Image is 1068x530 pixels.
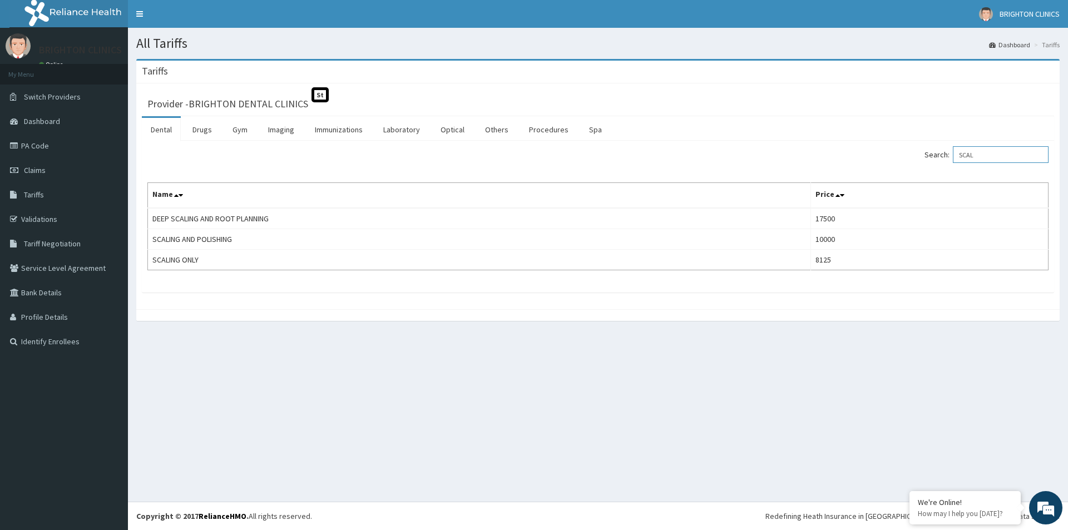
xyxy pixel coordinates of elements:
[989,40,1030,49] a: Dashboard
[259,118,303,141] a: Imaging
[1031,40,1060,49] li: Tariffs
[24,116,60,126] span: Dashboard
[142,66,168,76] h3: Tariffs
[65,140,154,252] span: We're online!
[24,165,46,175] span: Claims
[199,511,246,521] a: RelianceHMO
[39,45,122,55] p: BRIGHTON CLINICS
[128,502,1068,530] footer: All rights reserved.
[306,118,372,141] a: Immunizations
[1000,9,1060,19] span: BRIGHTON CLINICS
[6,304,212,343] textarea: Type your message and hit 'Enter'
[924,146,1049,163] label: Search:
[182,6,209,32] div: Minimize live chat window
[21,56,45,83] img: d_794563401_company_1708531726252_794563401
[24,239,81,249] span: Tariff Negotiation
[39,61,66,68] a: Online
[810,250,1048,270] td: 8125
[148,208,811,229] td: DEEP SCALING AND ROOT PLANNING
[136,36,1060,51] h1: All Tariffs
[432,118,473,141] a: Optical
[224,118,256,141] a: Gym
[918,509,1012,518] p: How may I help you today?
[918,497,1012,507] div: We're Online!
[142,118,181,141] a: Dental
[148,250,811,270] td: SCALING ONLY
[810,183,1048,209] th: Price
[810,208,1048,229] td: 17500
[520,118,577,141] a: Procedures
[24,92,81,102] span: Switch Providers
[148,183,811,209] th: Name
[580,118,611,141] a: Spa
[311,87,329,102] span: St
[147,99,308,109] h3: Provider - BRIGHTON DENTAL CLINICS
[6,33,31,58] img: User Image
[810,229,1048,250] td: 10000
[374,118,429,141] a: Laboratory
[184,118,221,141] a: Drugs
[979,7,993,21] img: User Image
[765,511,1060,522] div: Redefining Heath Insurance in [GEOGRAPHIC_DATA] using Telemedicine and Data Science!
[476,118,517,141] a: Others
[148,229,811,250] td: SCALING AND POLISHING
[953,146,1049,163] input: Search:
[24,190,44,200] span: Tariffs
[58,62,187,77] div: Chat with us now
[136,511,249,521] strong: Copyright © 2017 .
